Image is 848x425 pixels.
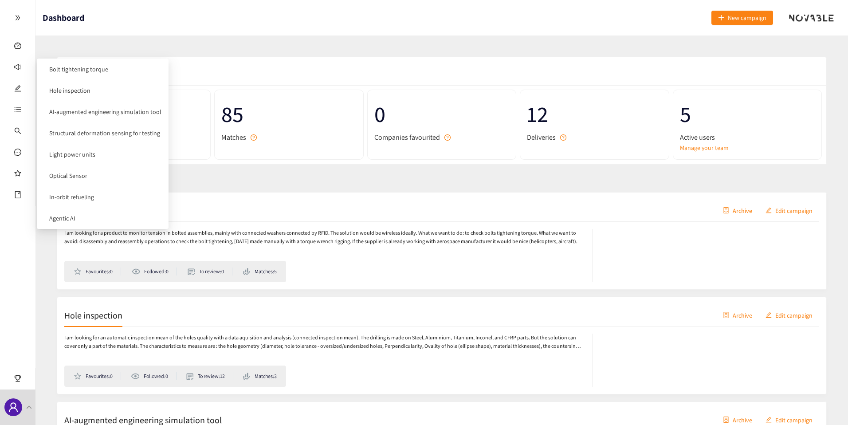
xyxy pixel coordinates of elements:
[14,102,21,120] span: unordered-list
[759,308,819,322] button: editEdit campaign
[132,268,177,275] li: Followed: 0
[716,203,759,217] button: containerArchive
[14,187,21,205] span: book
[733,205,752,215] span: Archive
[680,132,715,143] span: Active users
[74,268,121,275] li: Favourites: 0
[716,308,759,322] button: containerArchive
[444,134,451,141] span: question-circle
[711,11,773,25] button: plusNew campaign
[766,207,772,214] span: edit
[57,65,107,77] span: My statistics
[57,297,827,394] a: Hole inspectioncontainerArchiveeditEdit campaignI am looking for an automatic inspection mean of ...
[221,97,356,132] span: 85
[64,229,583,246] p: I am looking for a product to monitor tension in bolted assemblies, mainly with connected washers...
[243,372,277,380] li: Matches: 3
[733,310,752,320] span: Archive
[57,174,133,186] span: Active campaigns ( 8 )
[680,143,815,153] a: Manage your team
[136,134,142,141] span: question-circle
[131,372,176,380] li: Followed: 0
[57,192,827,290] a: Bolt tightening torquecontainerArchiveeditEdit campaignI am looking for a product to monitor tens...
[64,334,583,350] p: I am looking for an automatic inspection mean of the holes quality with a data aquisition and ana...
[74,372,121,380] li: Favourites: 0
[251,134,257,141] span: question-circle
[680,97,815,132] span: 5
[723,207,729,214] span: container
[64,309,122,321] h2: Hole inspection
[8,402,19,413] span: user
[374,97,509,132] span: 0
[221,132,246,143] span: Matches
[728,13,766,23] span: New campaign
[766,312,772,319] span: edit
[699,329,848,425] div: Widget de chat
[718,15,724,22] span: plus
[14,371,21,389] span: trophy
[69,132,131,143] span: Companies delivered
[527,97,662,132] span: 12
[723,312,729,319] span: container
[775,310,813,320] span: Edit campaign
[775,205,813,215] span: Edit campaign
[14,59,21,77] span: sound
[243,268,277,275] li: Matches: 5
[14,81,21,98] span: edit
[759,203,819,217] button: editEdit campaign
[527,132,556,143] span: Deliveries
[374,132,440,143] span: Companies favourited
[186,372,233,380] li: To review: 12
[64,204,147,216] h2: Bolt tightening torque
[560,134,566,141] span: question-circle
[699,329,848,425] iframe: Chat Widget
[15,15,21,21] span: double-right
[188,268,232,275] li: To review: 0
[69,97,204,132] span: 182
